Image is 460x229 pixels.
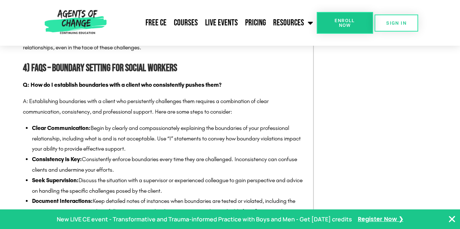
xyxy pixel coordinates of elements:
[358,214,403,225] a: Register Now ❯
[32,196,306,227] li: Keep detailed notes of instances when boundaries are tested or violated, including the context, y...
[386,21,407,25] span: SIGN IN
[32,123,306,154] li: Begin by clearly and compassionately explaining the boundaries of your professional relationship,...
[32,177,79,184] strong: Seek Supervision:
[269,14,317,32] a: Resources
[201,14,241,32] a: Live Events
[23,96,306,117] p: A: Establishing boundaries with a client who persistently challenges them requires a combination ...
[317,12,373,34] a: Enroll Now
[23,60,306,77] h2: 4) FAQs – Boundary Setting for Social Workers
[57,214,352,225] p: New LIVE CE event - Transformative and Trauma-informed Practice with Boys and Men - Get [DATE] cr...
[448,215,456,224] button: Close Banner
[142,14,170,32] a: Free CE
[109,14,316,32] nav: Menu
[241,14,269,32] a: Pricing
[32,156,82,163] strong: Consistency is Key:
[32,124,91,131] strong: Clear Communication:
[32,154,306,175] li: Consistently enforce boundaries every time they are challenged. Inconsistency can confuse clients...
[375,15,418,32] a: SIGN IN
[32,197,93,204] strong: Document Interactions:
[23,81,221,88] strong: Q: How do I establish boundaries with a client who consistently pushes them?
[328,18,361,28] span: Enroll Now
[32,175,306,196] li: Discuss the situation with a supervisor or experienced colleague to gain perspective and advice o...
[170,14,201,32] a: Courses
